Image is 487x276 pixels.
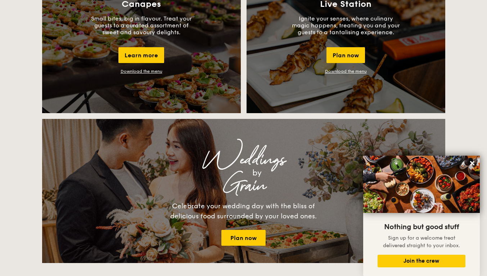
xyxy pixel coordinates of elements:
[132,166,382,179] div: by
[384,223,459,231] span: Nothing but good stuff
[221,230,266,246] a: Plan now
[466,157,478,169] button: Close
[326,47,365,63] div: Plan now
[105,153,382,166] div: Weddings
[292,15,400,36] p: Ignite your senses, where culinary magic happens, treating you and your guests to a tantalising e...
[378,255,465,267] button: Join the crew
[121,69,162,74] a: Download the menu
[105,179,382,192] div: Grain
[383,235,460,249] span: Sign up for a welcome treat delivered straight to your inbox.
[118,47,164,63] div: Learn more
[363,156,480,213] img: DSC07876-Edit02-Large.jpeg
[163,201,325,221] div: Celebrate your wedding day with the bliss of delicious food surrounded by your loved ones.
[325,69,367,74] a: Download the menu
[87,15,195,36] p: Small bites, big in flavour. Treat your guests to a curated assortment of sweet and savoury delig...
